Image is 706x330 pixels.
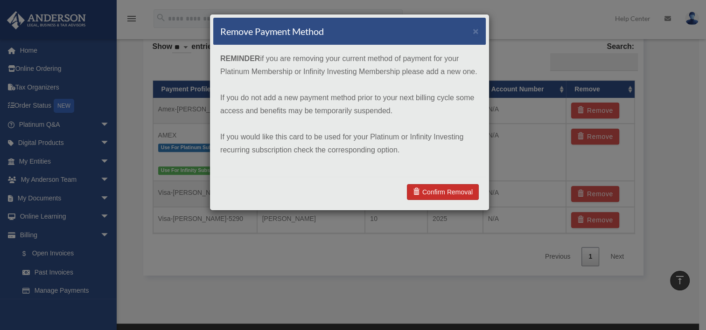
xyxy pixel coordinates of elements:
h4: Remove Payment Method [220,25,324,38]
strong: REMINDER [220,55,260,62]
a: Confirm Removal [407,184,479,200]
p: If you do not add a new payment method prior to your next billing cycle some access and benefits ... [220,91,479,117]
button: × [473,26,479,36]
p: If you would like this card to be used for your Platinum or Infinity Investing recurring subscrip... [220,131,479,157]
div: if you are removing your current method of payment for your Platinum Membership or Infinity Inves... [213,45,486,177]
